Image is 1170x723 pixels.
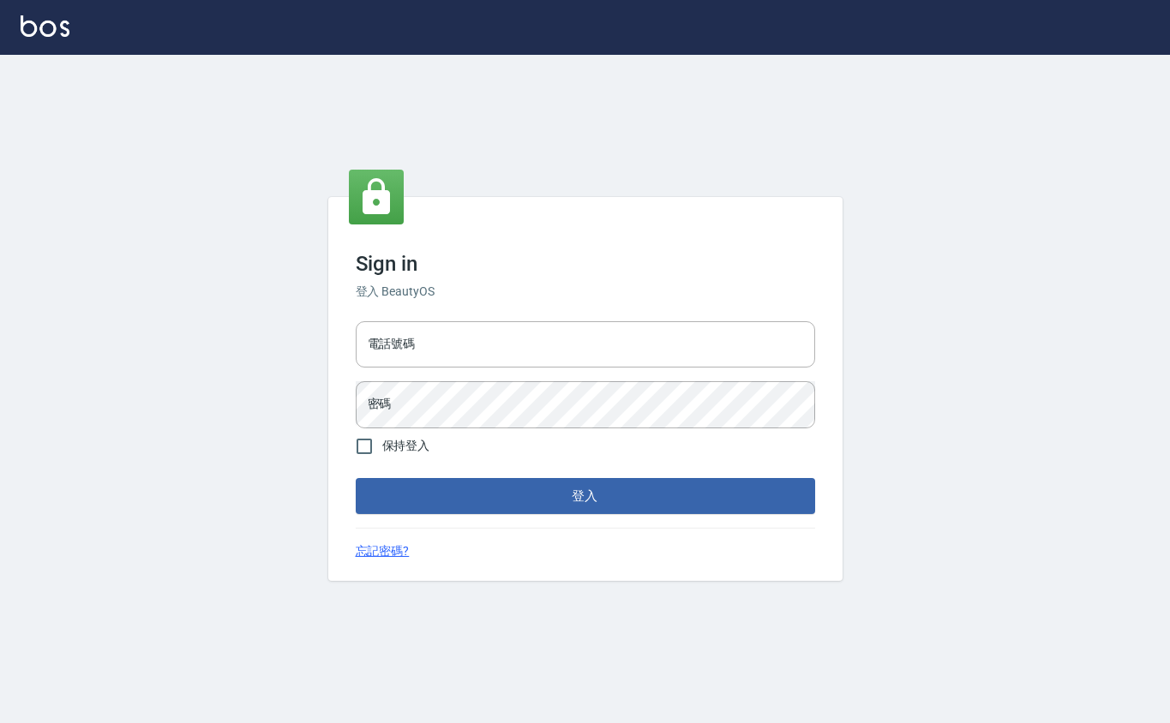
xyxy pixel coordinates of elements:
[356,252,815,276] h3: Sign in
[356,283,815,301] h6: 登入 BeautyOS
[356,542,410,560] a: 忘記密碼?
[356,478,815,514] button: 登入
[382,437,430,455] span: 保持登入
[21,15,69,37] img: Logo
